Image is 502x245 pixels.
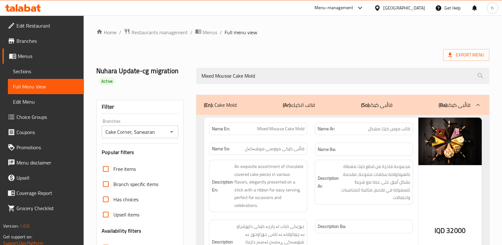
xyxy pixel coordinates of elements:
a: Edit Restaurant [3,18,84,33]
img: mmw_638937856332613379 [418,118,482,165]
span: 1.0.0 [20,222,29,230]
a: Restaurants management [124,28,188,36]
h2: Nuhara Update-cg migration [96,66,189,85]
span: Promotions [16,144,79,151]
p: قاڵبی کێک [361,101,392,109]
h3: Popular filters [102,149,178,156]
span: Branches [16,37,79,45]
strong: Name Ba: [318,145,336,153]
div: Filter [102,100,178,114]
h3: Availability filters [102,227,141,235]
div: (En): Cake Mold(Ar):قالب الكيك(So):قاڵبی کێک(Ba):قاڵبی کێک [196,95,489,115]
a: Sections [8,64,84,79]
span: Full Menu View [13,83,79,90]
div: Menu-management [315,4,353,12]
span: Menus [203,29,217,36]
b: (So): [361,100,370,110]
span: 32000 [446,224,466,237]
div: [GEOGRAPHIC_DATA] [383,4,425,11]
span: Upsell items [113,211,139,218]
span: Free items [113,165,136,173]
span: Mixed Mousse Cake Mold [257,126,304,132]
span: Get support on: [3,233,32,241]
span: قالب موس كيك مشكل [368,126,410,132]
span: Coupons [16,128,79,136]
span: Upsell [16,174,79,182]
span: An exquisite assortment of chocolate covered cake pieces in various flavors, elegantly presented ... [234,163,304,209]
strong: Description Ba: [318,222,346,230]
span: Export Menu [443,49,489,61]
input: search [196,68,489,84]
a: Home [96,29,117,36]
strong: Description Ar: [318,174,339,190]
span: Grocery Checklist [16,204,79,212]
span: Active [99,78,115,84]
span: Edit Restaurant [16,22,79,29]
span: h [491,4,494,11]
a: Edit Menu [8,94,84,109]
span: مجموعة فاخرة من قطع كيك مغطاة بالشوكولاتة بنكهات متنوعة، مقدمة بشكل أنيق على عصا مع شريط للسهولة ... [340,163,410,202]
span: Menus [18,52,79,60]
span: Full menu view [225,29,257,36]
strong: Name So: [212,145,230,152]
b: (Ar): [283,100,291,110]
span: Edit Menu [13,98,79,106]
span: Choice Groups [16,113,79,121]
a: Grocery Checklist [3,201,84,216]
span: Menu disclaimer [16,159,79,166]
b: (Ba): [439,100,448,110]
li: / [220,29,222,36]
a: Menus [195,28,217,36]
b: (En): [204,100,213,110]
a: Menu disclaimer [3,155,84,170]
span: Version: [3,222,19,230]
nav: breadcrumb [96,28,489,36]
strong: Name En: [212,126,230,132]
span: Restaurants management [131,29,188,36]
a: Promotions [3,140,84,155]
a: Upsell [3,170,84,185]
a: Choice Groups [3,109,84,125]
strong: Name Ar: [318,126,335,132]
a: Coverage Report [3,185,84,201]
span: Branch specific items [113,180,158,188]
a: Branches [3,33,84,48]
a: Full Menu View [8,79,84,94]
li: / [119,29,121,36]
p: Cake Mold [204,101,237,109]
button: Open [167,127,176,136]
a: Menus [3,48,84,64]
span: Sections [13,68,79,75]
p: قالب الكيك [283,101,315,109]
span: Coverage Report [16,189,79,197]
strong: Description En: [212,178,233,194]
span: Has choices [113,196,138,203]
a: Coupons [3,125,84,140]
span: Export Menu [448,51,484,59]
div: Active [99,77,115,85]
span: قاڵبی کێکی مووسی موشەکەل [245,145,304,152]
li: / [190,29,193,36]
span: IQD [435,224,445,237]
p: قاڵبی کێک [439,101,470,109]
